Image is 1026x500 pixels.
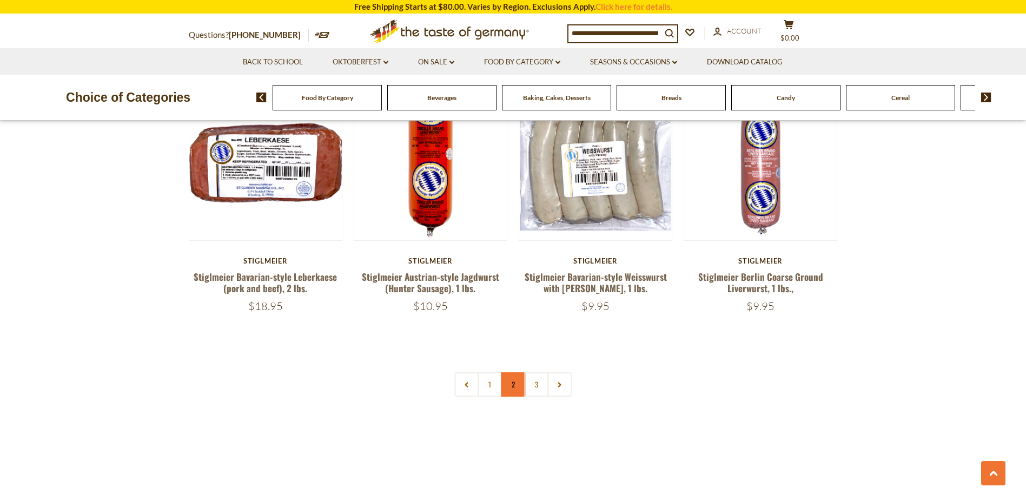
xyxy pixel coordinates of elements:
[684,88,837,241] img: Stiglmeier Berlin Coarse Ground Liverwurst, 1 lbs.,
[256,93,267,102] img: previous arrow
[590,56,677,68] a: Seasons & Occasions
[773,19,805,47] button: $0.00
[727,27,762,35] span: Account
[248,299,283,313] span: $18.95
[777,94,795,102] a: Candy
[362,270,499,295] a: Stiglmeier Austrian-style Jagdwurst (Hunter Sausage), 1 lbs.
[189,28,309,42] p: Questions?
[413,299,448,313] span: $10.95
[229,30,301,40] a: [PHONE_NUMBER]
[478,372,502,397] a: 1
[243,56,303,68] a: Back to School
[484,56,560,68] a: Food By Category
[427,94,456,102] a: Beverages
[519,88,672,241] img: Stiglmeier Bavarian-style Weisswurst with Parsley, 1 lbs.
[189,256,343,265] div: Stiglmeier
[302,94,353,102] a: Food By Category
[684,256,838,265] div: Stiglmeier
[746,299,775,313] span: $9.95
[595,2,672,11] a: Click here for details.
[189,88,342,241] img: Stiglmeier Bavarian-style Leberkaese (pork and beef), 2 lbs.
[333,56,388,68] a: Oktoberfest
[523,94,591,102] a: Baking, Cakes, Desserts
[501,372,525,397] a: 2
[194,270,337,295] a: Stiglmeier Bavarian-style Leberkaese (pork and beef), 2 lbs.
[780,34,799,42] span: $0.00
[661,94,681,102] a: Breads
[354,256,508,265] div: Stiglmeier
[525,270,667,295] a: Stiglmeier Bavarian-style Weisswurst with [PERSON_NAME], 1 lbs.
[524,372,548,397] a: 3
[698,270,823,295] a: Stiglmeier Berlin Coarse Ground Liverwurst, 1 lbs.,
[581,299,610,313] span: $9.95
[981,93,991,102] img: next arrow
[519,256,673,265] div: Stiglmeier
[713,25,762,37] a: Account
[707,56,783,68] a: Download Catalog
[418,56,454,68] a: On Sale
[891,94,910,102] a: Cereal
[354,88,507,241] img: Stiglmeier Austrian-style Jagdwurst (Hunter Sausage), 1 lbs.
